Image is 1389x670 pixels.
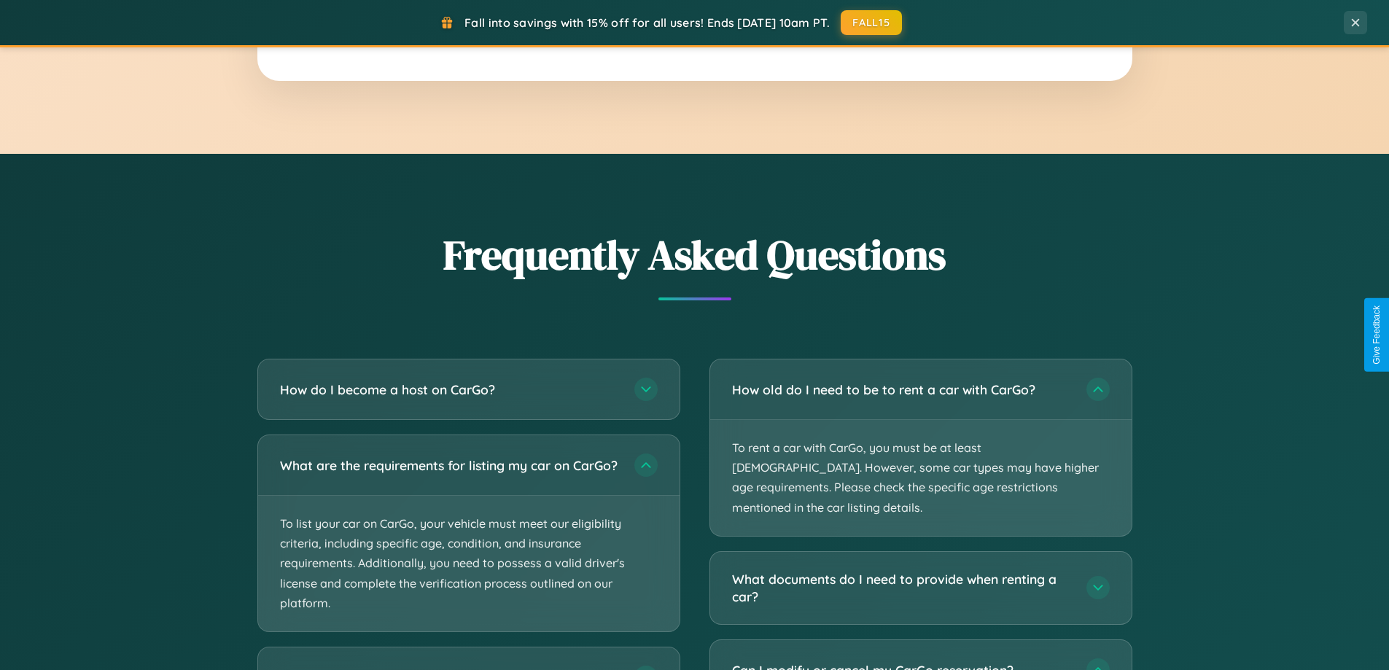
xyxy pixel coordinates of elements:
[280,456,620,475] h3: What are the requirements for listing my car on CarGo?
[841,10,902,35] button: FALL15
[280,381,620,399] h3: How do I become a host on CarGo?
[258,496,680,631] p: To list your car on CarGo, your vehicle must meet our eligibility criteria, including specific ag...
[732,570,1072,606] h3: What documents do I need to provide when renting a car?
[464,15,830,30] span: Fall into savings with 15% off for all users! Ends [DATE] 10am PT.
[1372,305,1382,365] div: Give Feedback
[710,420,1132,536] p: To rent a car with CarGo, you must be at least [DEMOGRAPHIC_DATA]. However, some car types may ha...
[257,227,1132,283] h2: Frequently Asked Questions
[732,381,1072,399] h3: How old do I need to be to rent a car with CarGo?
